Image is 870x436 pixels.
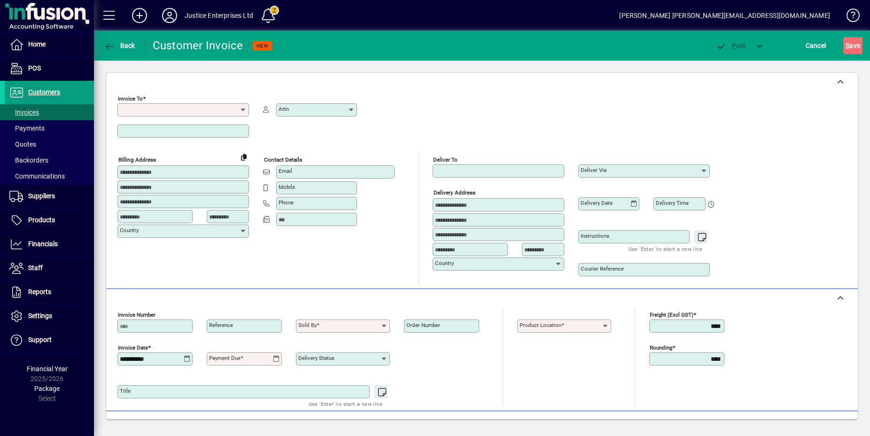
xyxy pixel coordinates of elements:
span: Backorders [9,156,48,164]
mat-label: Delivery time [656,200,689,206]
span: Communications [9,172,65,180]
mat-label: Rounding [650,344,672,351]
a: Financials [5,233,94,256]
mat-label: Deliver via [581,167,606,173]
app-page-header-button: Back [94,37,146,54]
button: Copy to Delivery address [236,149,251,164]
span: ave [846,38,860,53]
div: [PERSON_NAME] [PERSON_NAME][EMAIL_ADDRESS][DOMAIN_NAME] [619,8,830,23]
div: Customer Invoice [153,38,243,53]
a: Backorders [5,152,94,168]
mat-hint: Use 'Enter' to start a new line [309,398,382,409]
mat-label: Courier Reference [581,265,624,272]
span: Invoices [9,109,39,116]
mat-label: Invoice To [118,95,143,102]
span: Home [28,40,46,48]
span: Settings [28,312,52,319]
span: Payments [9,125,45,132]
span: Package [34,385,60,392]
button: Save [843,37,862,54]
a: Settings [5,304,94,328]
mat-label: Sold by [298,322,317,328]
button: Back [101,37,138,54]
span: Reports [28,288,51,296]
a: Support [5,328,94,352]
mat-label: Country [120,227,139,234]
button: Cancel [803,37,829,54]
mat-label: Freight (excl GST) [650,311,693,318]
mat-label: Deliver To [433,156,458,163]
span: Financials [28,240,58,248]
span: Suppliers [28,192,55,200]
mat-label: Product location [520,322,561,328]
button: Add [124,7,155,24]
mat-label: Invoice number [118,311,155,318]
mat-label: Payment due [209,355,241,361]
a: Suppliers [5,185,94,208]
mat-label: Delivery date [581,200,613,206]
button: Post [711,37,751,54]
a: Quotes [5,136,94,152]
span: Quotes [9,140,36,148]
span: NEW [256,43,268,49]
a: Invoices [5,104,94,120]
mat-label: Phone [279,199,294,206]
mat-label: Email [279,168,292,174]
mat-label: Reference [209,322,233,328]
mat-label: Invoice date [118,344,148,351]
a: POS [5,57,94,80]
mat-label: Instructions [581,233,609,239]
mat-label: Attn [279,106,289,112]
mat-label: Mobile [279,184,295,190]
span: Financial Year [27,365,68,373]
span: Back [104,42,135,49]
a: Payments [5,120,94,136]
span: Product [794,417,832,432]
a: Communications [5,168,94,184]
span: POS [28,64,41,72]
span: Products [28,216,55,224]
mat-label: Title [120,388,131,394]
mat-label: Country [435,260,454,266]
mat-label: Order number [406,322,440,328]
mat-label: Delivery status [298,355,334,361]
button: Product [789,416,837,433]
span: P [732,42,736,49]
button: Profile [155,7,185,24]
span: S [846,42,849,49]
span: ost [715,42,746,49]
span: Customers [28,88,60,96]
span: Support [28,336,52,343]
a: Reports [5,280,94,304]
a: Products [5,209,94,232]
a: Home [5,33,94,56]
span: Staff [28,264,43,272]
a: Staff [5,257,94,280]
span: Cancel [806,38,826,53]
mat-hint: Use 'Enter' to start a new line [629,243,702,254]
a: Knowledge Base [839,2,858,32]
div: Justice Enterprises Ltd [185,8,253,23]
